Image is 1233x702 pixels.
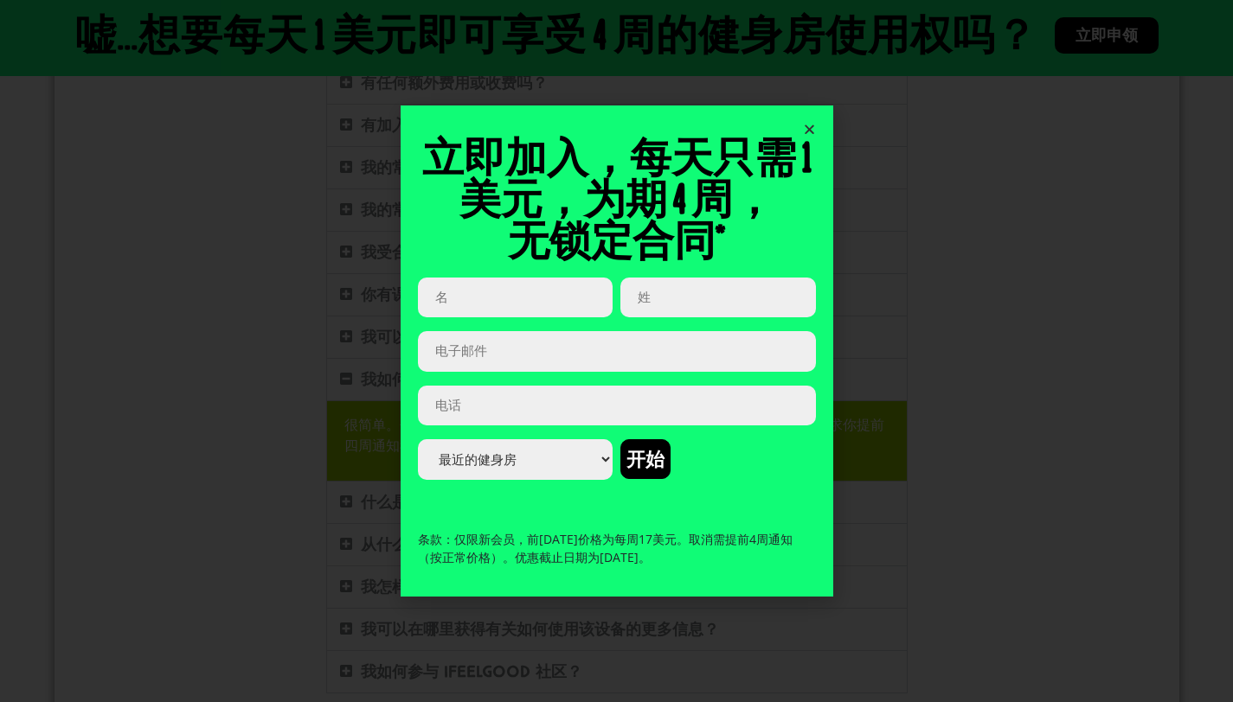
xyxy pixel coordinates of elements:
a: 关闭 [803,123,816,136]
input: 电话 [418,386,816,426]
font: 条款：仅限新会员，前[DATE]价格为每周17美元。取消需提前4周通知（按正常价格）。优惠截止日期为[DATE]。 [418,531,793,565]
input: 电子邮件 [418,331,816,372]
input: 姓 [620,278,815,318]
font: 立即加入，每天只需 1 美元，为期 4 周， [422,142,812,221]
font: 无锁定合同* [508,225,725,263]
input: 开始 [620,439,671,479]
input: 名 [418,278,613,318]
